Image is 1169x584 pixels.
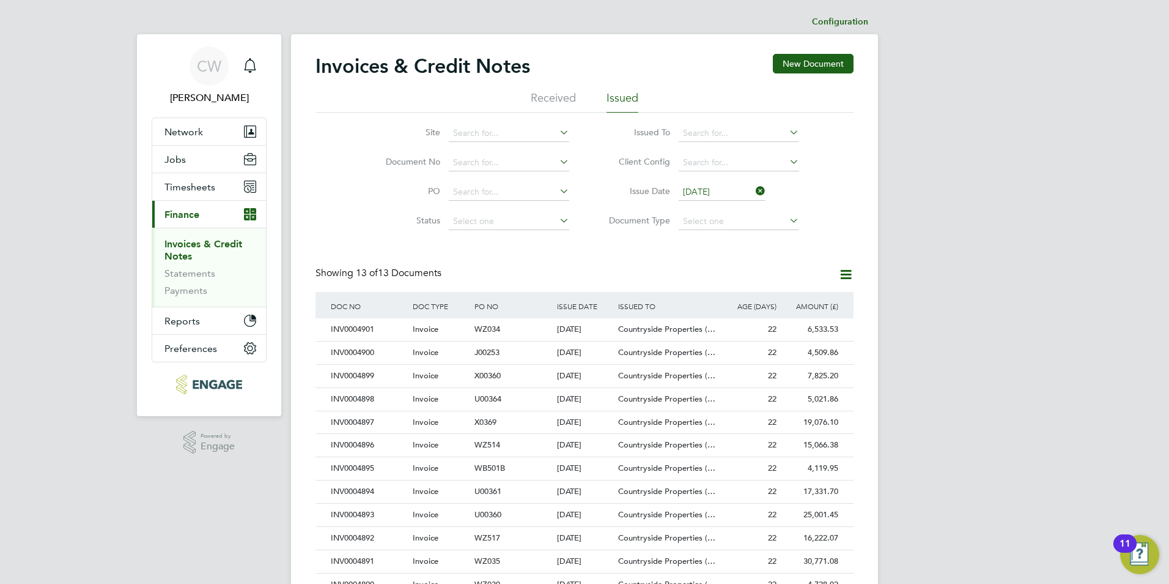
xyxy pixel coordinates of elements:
[679,125,799,142] input: Search for...
[554,388,616,411] div: [DATE]
[1120,535,1159,574] button: Open Resource Center, 11 new notifications
[554,457,616,480] div: [DATE]
[780,342,841,364] div: 4,509.86
[1119,544,1130,560] div: 11
[164,154,186,165] span: Jobs
[328,411,410,434] div: INV0004897
[768,324,776,334] span: 22
[618,556,715,566] span: Countryside Properties (…
[531,91,576,113] li: Received
[164,238,242,262] a: Invoices & Credit Notes
[618,324,715,334] span: Countryside Properties (…
[812,10,868,34] li: Configuration
[618,463,715,473] span: Countryside Properties (…
[328,504,410,526] div: INV0004893
[618,509,715,520] span: Countryside Properties (…
[618,347,715,358] span: Countryside Properties (…
[176,375,242,394] img: northbuildrecruit-logo-retina.png
[356,267,441,279] span: 13 Documents
[780,318,841,341] div: 6,533.53
[164,209,199,220] span: Finance
[474,486,501,496] span: U00361
[474,394,501,404] span: U00364
[152,307,266,334] button: Reports
[554,365,616,387] div: [DATE]
[679,154,799,171] input: Search for...
[768,370,776,381] span: 22
[410,292,471,320] div: DOC TYPE
[474,417,496,427] span: X0369
[370,127,440,138] label: Site
[201,441,235,452] span: Engage
[768,417,776,427] span: 22
[618,394,715,404] span: Countryside Properties (…
[370,156,440,167] label: Document No
[773,54,854,73] button: New Document
[328,550,410,573] div: INV0004891
[370,185,440,197] label: PO
[474,324,500,334] span: WZ034
[554,481,616,503] div: [DATE]
[328,481,410,503] div: INV0004894
[600,185,670,197] label: Issue Date
[474,347,500,358] span: J00253
[152,47,267,105] a: CW[PERSON_NAME]
[413,347,438,358] span: Invoice
[780,504,841,526] div: 25,001.45
[618,417,715,427] span: Countryside Properties (…
[413,533,438,543] span: Invoice
[471,292,553,320] div: PO NO
[315,54,530,78] h2: Invoices & Credit Notes
[152,146,266,173] button: Jobs
[328,434,410,457] div: INV0004896
[164,285,207,296] a: Payments
[413,509,438,520] span: Invoice
[328,365,410,387] div: INV0004899
[449,213,569,230] input: Select one
[413,486,438,496] span: Invoice
[768,463,776,473] span: 22
[554,342,616,364] div: [DATE]
[152,173,266,200] button: Timesheets
[780,434,841,457] div: 15,066.38
[780,527,841,550] div: 16,222.07
[449,184,569,201] input: Search for...
[679,213,799,230] input: Select one
[768,556,776,566] span: 22
[328,292,410,320] div: DOC NO
[315,267,444,280] div: Showing
[554,292,616,320] div: ISSUE DATE
[615,292,718,320] div: ISSUED TO
[328,342,410,364] div: INV0004900
[152,118,266,145] button: Network
[413,417,438,427] span: Invoice
[768,347,776,358] span: 22
[718,292,780,320] div: AGE (DAYS)
[554,411,616,434] div: [DATE]
[164,181,215,193] span: Timesheets
[768,509,776,520] span: 22
[780,292,841,320] div: AMOUNT (£)
[328,388,410,411] div: INV0004898
[413,440,438,450] span: Invoice
[474,556,500,566] span: WZ035
[152,335,266,362] button: Preferences
[413,370,438,381] span: Invoice
[768,440,776,450] span: 22
[780,457,841,480] div: 4,119.95
[600,156,670,167] label: Client Config
[474,440,500,450] span: WZ514
[474,463,505,473] span: WB501B
[679,184,765,201] input: Select one
[370,215,440,226] label: Status
[328,527,410,550] div: INV0004892
[164,126,203,138] span: Network
[152,201,266,228] button: Finance
[328,457,410,480] div: INV0004895
[780,388,841,411] div: 5,021.86
[768,394,776,404] span: 22
[152,228,266,307] div: Finance
[201,431,235,441] span: Powered by
[164,268,215,279] a: Statements
[152,375,267,394] a: Go to home page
